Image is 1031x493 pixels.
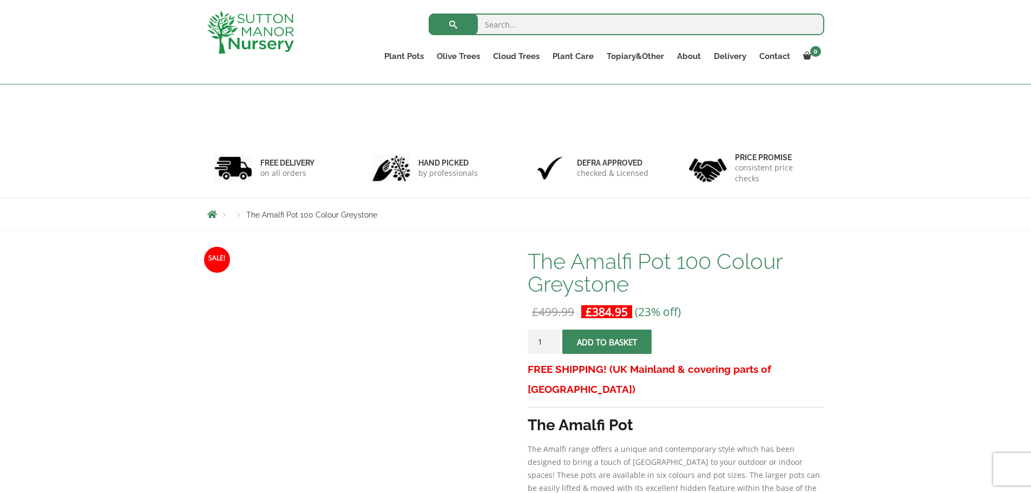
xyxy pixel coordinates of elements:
[577,168,648,179] p: checked & Licensed
[707,49,753,64] a: Delivery
[532,304,539,319] span: £
[260,158,314,168] h6: FREE DELIVERY
[671,49,707,64] a: About
[735,162,817,184] p: consistent price checks
[546,49,600,64] a: Plant Care
[586,304,592,319] span: £
[532,304,574,319] bdi: 499.99
[797,49,824,64] a: 0
[689,152,727,185] img: 4.jpg
[635,304,681,319] span: (23% off)
[418,168,478,179] p: by professionals
[528,359,824,399] h3: FREE SHIPPING! (UK Mainland & covering parts of [GEOGRAPHIC_DATA])
[577,158,648,168] h6: Defra approved
[528,416,633,434] strong: The Amalfi Pot
[418,158,478,168] h6: hand picked
[246,211,377,219] span: The Amalfi Pot 100 Colour Greystone
[528,250,824,295] h1: The Amalfi Pot 100 Colour Greystone
[207,11,294,54] img: logo
[214,154,252,182] img: 1.jpg
[735,153,817,162] h6: Price promise
[204,247,230,273] span: Sale!
[753,49,797,64] a: Contact
[487,49,546,64] a: Cloud Trees
[562,330,652,354] button: Add to basket
[372,154,410,182] img: 2.jpg
[600,49,671,64] a: Topiary&Other
[531,154,569,182] img: 3.jpg
[260,168,314,179] p: on all orders
[430,49,487,64] a: Olive Trees
[528,330,560,354] input: Product quantity
[207,210,824,219] nav: Breadcrumbs
[586,304,628,319] bdi: 384.95
[810,46,821,57] span: 0
[429,14,824,35] input: Search...
[378,49,430,64] a: Plant Pots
